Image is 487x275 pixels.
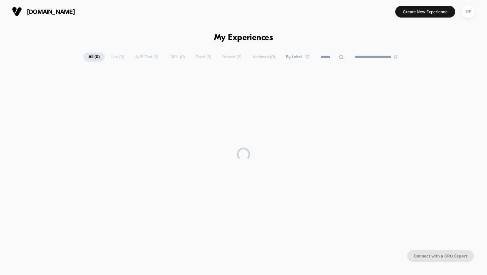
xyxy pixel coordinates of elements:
span: [DOMAIN_NAME] [27,8,75,15]
img: Visually logo [12,7,22,17]
button: [DOMAIN_NAME] [10,6,77,17]
span: By Label [286,55,302,60]
button: Create New Experience [395,6,455,18]
span: All ( 0 ) [83,53,105,62]
button: Connect with a CRO Expert [407,250,474,262]
img: end [394,55,398,59]
button: RE [460,5,477,19]
h1: My Experiences [214,33,273,43]
div: RE [462,5,475,18]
